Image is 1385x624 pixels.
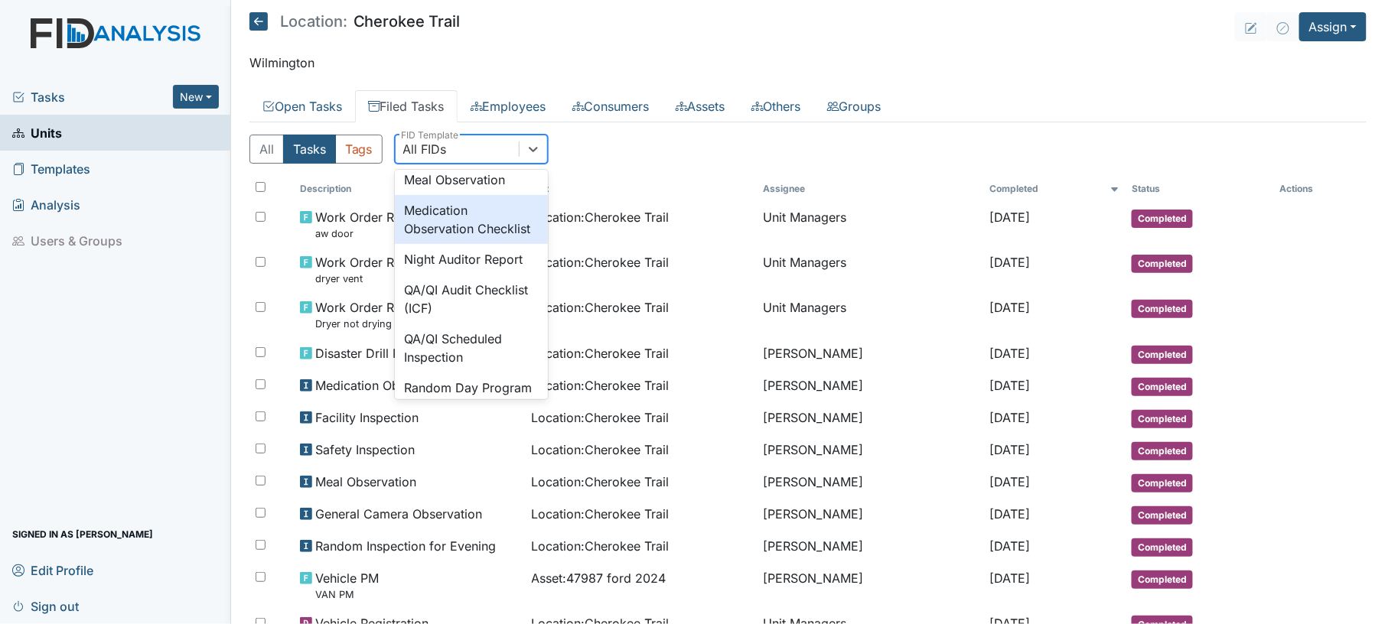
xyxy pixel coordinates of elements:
div: QA/QI Scheduled Inspection [395,323,548,372]
span: General Camera Observation [315,505,482,523]
span: Asset : 47987 ford 2024 [532,569,666,587]
small: aw door [315,226,429,241]
a: Groups [814,90,895,122]
button: Assign [1299,12,1367,41]
span: Completed [1132,506,1193,525]
span: Medication Observation Checklist [315,376,509,395]
span: Random Inspection for Evening [315,537,496,555]
span: Signed in as [PERSON_NAME] [12,522,153,546]
td: [PERSON_NAME] [757,531,984,563]
span: Completed [1132,378,1193,396]
button: Tasks [283,135,336,164]
span: Completed [1132,570,1193,589]
th: Toggle SortBy [294,176,526,202]
small: Dryer not drying like it supposed to [315,317,481,331]
span: Units [12,121,62,145]
td: Unit Managers [757,202,984,247]
td: [PERSON_NAME] [757,338,984,370]
span: Location : Cherokee Trail [532,208,670,226]
a: Open Tasks [249,90,355,122]
span: Safety Inspection [315,440,415,459]
span: [DATE] [990,378,1031,393]
td: [PERSON_NAME] [757,499,984,531]
span: Completed [1132,210,1193,228]
div: All FIDs [403,140,447,158]
input: Toggle All Rows Selected [256,182,266,192]
span: Work Order Routine Dryer not drying like it supposed to [315,298,481,331]
span: Disaster Drill Report [315,344,431,362]
span: Edit Profile [12,558,93,582]
div: Meal Observation [395,164,548,195]
span: Vehicle PM VAN PM [315,569,379,602]
span: [DATE] [990,538,1031,554]
span: Completed [1132,346,1193,364]
span: Completed [1132,442,1193,460]
button: Tags [335,135,383,164]
td: [PERSON_NAME] [757,434,984,466]
a: Filed Tasks [355,90,458,122]
span: Work Order Routine aw door [315,208,429,241]
small: VAN PM [315,587,379,602]
span: Location : Cherokee Trail [532,298,670,317]
td: Unit Managers [757,292,984,337]
td: [PERSON_NAME] [757,563,984,608]
span: [DATE] [990,474,1031,489]
th: Actions [1274,176,1351,202]
div: Night Auditor Report [395,244,548,275]
th: Toggle SortBy [1126,176,1274,202]
span: Location : Cherokee Trail [532,440,670,459]
a: Employees [458,90,559,122]
a: Others [738,90,814,122]
p: Wilmington [249,54,1367,72]
div: QA/QI Audit Checklist (ICF) [395,275,548,323]
span: Sign out [12,594,79,618]
td: [PERSON_NAME] [757,402,984,434]
a: Tasks [12,88,173,106]
div: Type filter [249,135,383,164]
small: dryer vent [315,271,429,286]
button: All [249,135,284,164]
td: Unit Managers [757,247,984,292]
span: Work Order Routine dryer vent [315,253,429,286]
div: Medication Observation Checklist [395,195,548,244]
span: Meal Observation [315,473,416,491]
span: [DATE] [990,570,1031,586]
td: [PERSON_NAME] [757,370,984,402]
span: Location : Cherokee Trail [532,344,670,362]
th: Toggle SortBy [984,176,1126,202]
div: Random Day Program Inspection [395,372,548,421]
span: Location : Cherokee Trail [532,537,670,555]
h5: Cherokee Trail [249,12,461,31]
span: [DATE] [990,506,1031,522]
span: [DATE] [990,300,1031,315]
a: Assets [663,90,738,122]
span: [DATE] [990,410,1031,425]
span: Location : Cherokee Trail [532,253,670,271]
span: Location : Cherokee Trail [532,505,670,523]
span: Analysis [12,193,80,216]
span: Completed [1132,300,1193,318]
span: Location : Cherokee Trail [532,376,670,395]
td: [PERSON_NAME] [757,466,984,499]
span: Location : Cherokee Trail [532,408,670,427]
span: Completed [1132,255,1193,273]
button: New [173,85,219,109]
span: Facility Inspection [315,408,419,427]
span: Location: [280,14,347,29]
span: Completed [1132,538,1193,557]
span: [DATE] [990,442,1031,457]
span: [DATE] [990,346,1031,361]
span: Templates [12,157,90,180]
span: Location : Cherokee Trail [532,473,670,491]
span: [DATE] [990,255,1031,270]
th: Assignee [757,176,984,202]
th: Toggle SortBy [526,176,758,202]
span: Completed [1132,474,1193,492]
a: Consumers [559,90,663,122]
span: [DATE] [990,210,1031,225]
span: Completed [1132,410,1193,428]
